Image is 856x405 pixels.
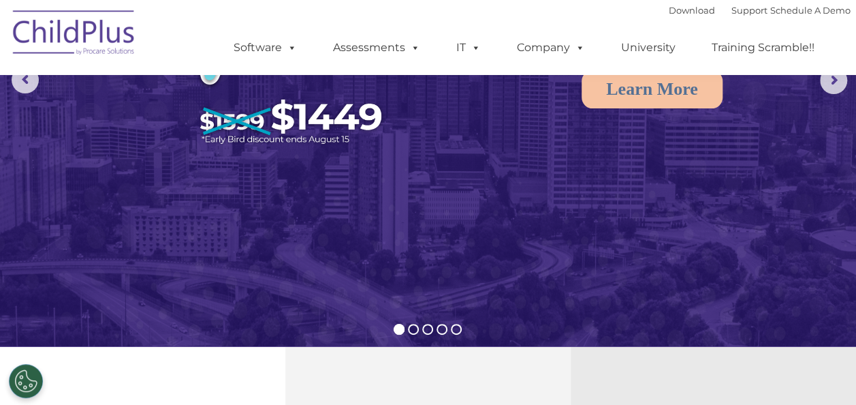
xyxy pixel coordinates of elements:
a: Download [669,5,715,16]
a: Company [503,34,599,61]
a: Schedule A Demo [770,5,851,16]
span: Phone number [189,146,247,156]
a: Learn More [582,70,723,108]
img: ChildPlus by Procare Solutions [6,1,142,69]
span: Last name [189,90,231,100]
a: University [607,34,689,61]
iframe: Chat Widget [788,340,856,405]
a: Support [731,5,767,16]
a: IT [443,34,494,61]
font: | [669,5,851,16]
button: Cookies Settings [9,364,43,398]
a: Training Scramble!! [698,34,828,61]
a: Assessments [319,34,434,61]
a: Software [220,34,311,61]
